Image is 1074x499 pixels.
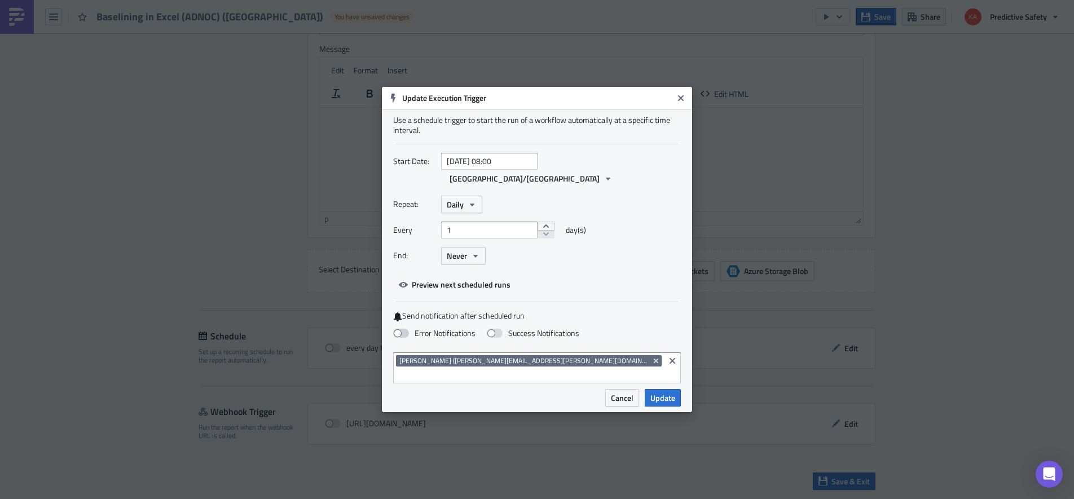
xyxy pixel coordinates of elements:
[450,173,600,184] span: [GEOGRAPHIC_DATA]/[GEOGRAPHIC_DATA]
[566,222,586,239] span: day(s)
[447,198,464,210] span: Daily
[441,153,538,170] input: YYYY-MM-DD HH:mm
[652,355,662,366] button: Remove Tag
[444,170,618,187] button: [GEOGRAPHIC_DATA]/[GEOGRAPHIC_DATA]
[650,392,675,404] span: Update
[441,196,482,213] button: Daily
[645,389,681,407] button: Update
[487,328,579,338] label: Success Notifications
[393,115,681,135] div: Use a schedule trigger to start the run of a workflow automatically at a specific time interval.
[5,5,539,51] body: Rich Text Area. Press ALT-0 for help.
[393,153,435,170] label: Start Date:
[605,389,639,407] button: Cancel
[399,355,668,366] span: [PERSON_NAME] ([PERSON_NAME][EMAIL_ADDRESS][PERSON_NAME][DOMAIN_NAME])
[672,90,689,107] button: Close
[393,276,516,293] button: Preview next scheduled runs
[412,279,510,290] span: Preview next scheduled runs
[447,250,467,262] span: Never
[441,247,486,264] button: Never
[393,328,476,338] label: Error Notifications
[611,392,633,404] span: Cancel
[402,93,673,103] h6: Update Execution Trigger
[1036,461,1063,488] div: Open Intercom Messenger
[393,222,435,239] label: Every
[538,222,554,231] button: increment
[538,230,554,239] button: decrement
[393,311,681,321] label: Send notification after scheduled run
[393,196,435,213] label: Repeat:
[666,354,679,368] button: Clear selected items
[393,247,435,264] label: End:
